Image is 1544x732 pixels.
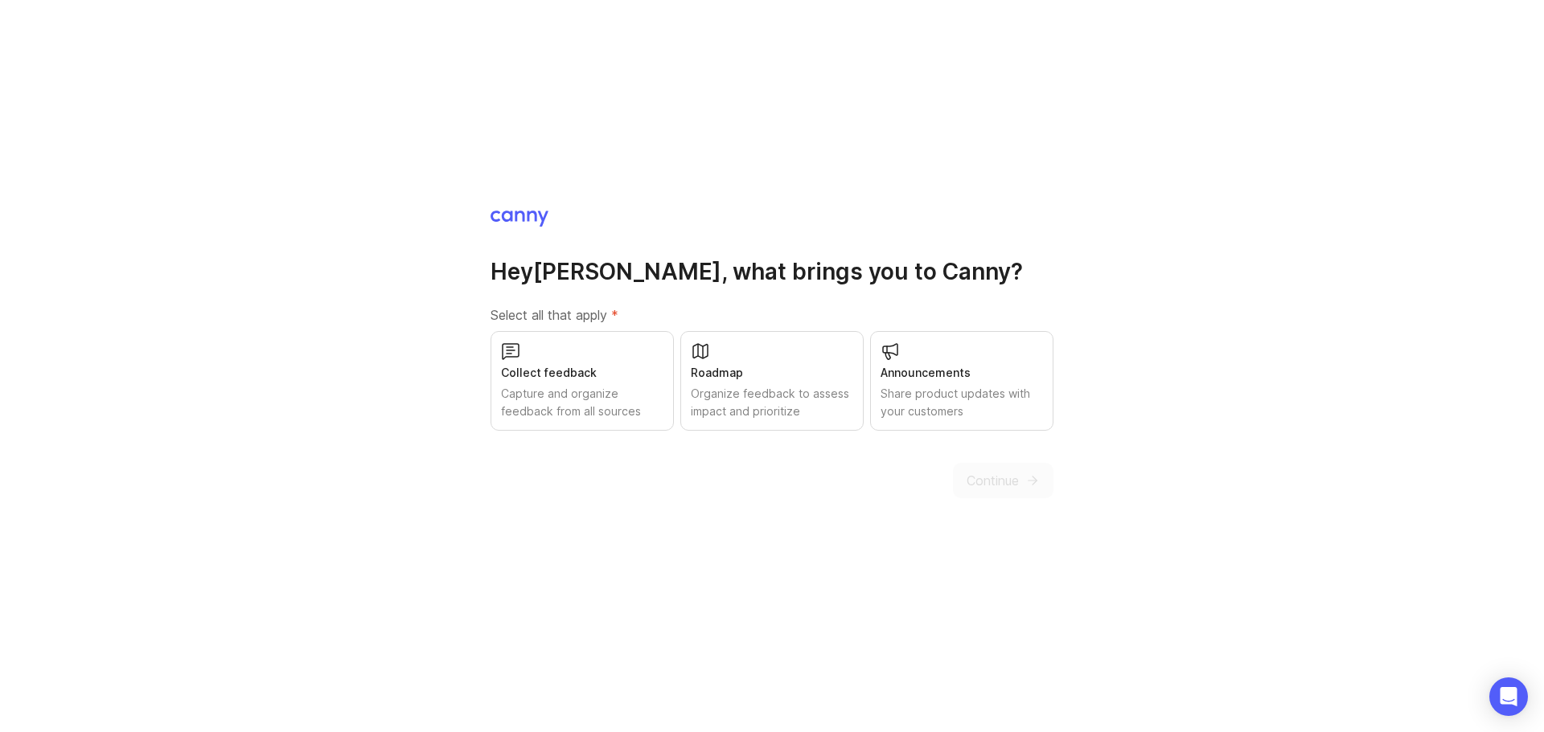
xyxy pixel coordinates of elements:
[491,331,674,431] button: Collect feedbackCapture and organize feedback from all sources
[870,331,1053,431] button: AnnouncementsShare product updates with your customers
[691,385,853,420] div: Organize feedback to assess impact and prioritize
[491,211,548,227] img: Canny Home
[881,385,1043,420] div: Share product updates with your customers
[501,364,663,382] div: Collect feedback
[1489,677,1528,716] div: Open Intercom Messenger
[691,364,853,382] div: Roadmap
[680,331,864,431] button: RoadmapOrganize feedback to assess impact and prioritize
[491,257,1053,286] h1: Hey [PERSON_NAME] , what brings you to Canny?
[491,305,1053,325] label: Select all that apply
[881,364,1043,382] div: Announcements
[501,385,663,420] div: Capture and organize feedback from all sources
